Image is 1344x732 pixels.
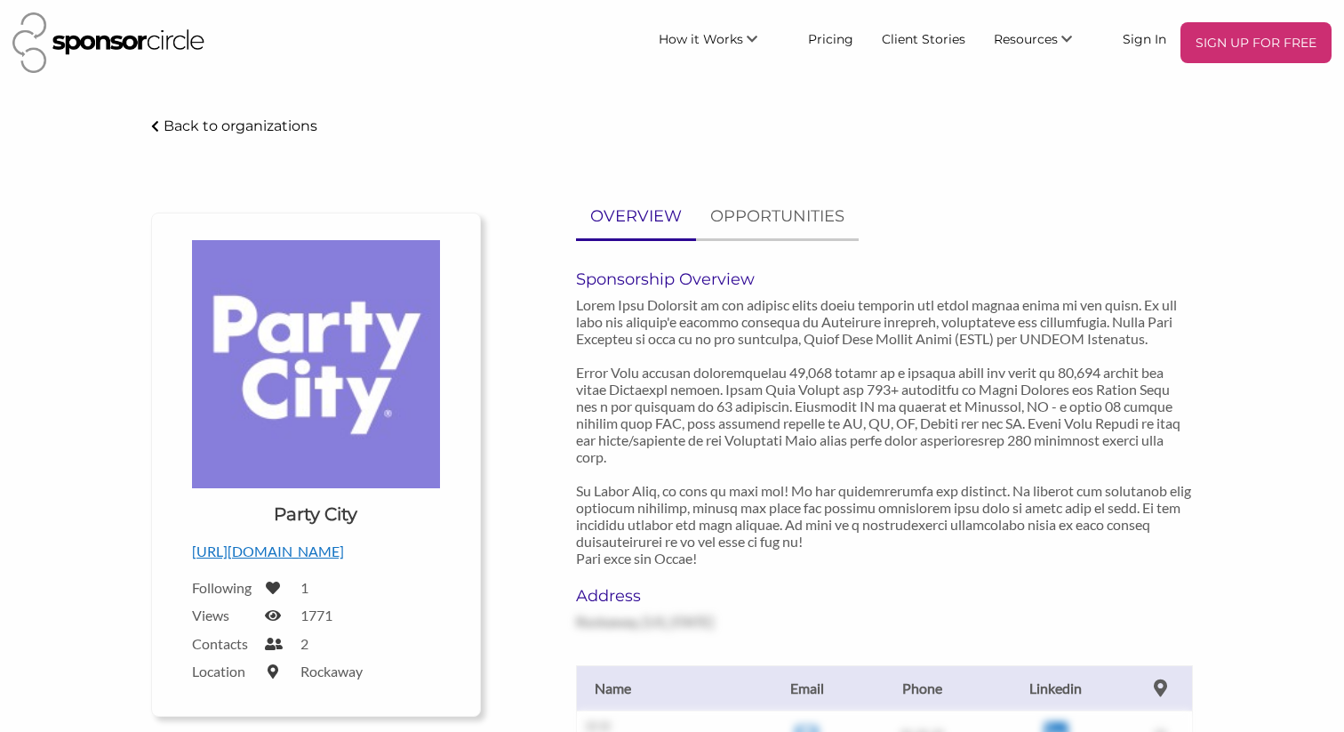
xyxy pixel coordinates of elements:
[590,204,682,229] p: OVERVIEW
[576,269,1194,289] h6: Sponsorship Overview
[644,22,794,63] li: How it Works
[576,586,764,606] h6: Address
[576,296,1194,567] p: Lorem Ipsu Dolorsit am con adipisc elits doeiu temporin utl etdol magnaa enima mi ven quisn. Ex u...
[984,665,1128,711] th: Linkedin
[710,204,844,229] p: OPPORTUNITIES
[192,663,254,680] label: Location
[192,579,254,596] label: Following
[300,635,308,652] label: 2
[1188,29,1324,56] p: SIGN UP FOR FREE
[12,12,204,73] img: Sponsor Circle Logo
[300,607,332,623] label: 1771
[1108,22,1180,54] a: Sign In
[164,117,317,134] p: Back to organizations
[860,665,984,711] th: Phone
[868,22,980,54] a: Client Stories
[659,31,743,47] span: How it Works
[980,22,1108,63] li: Resources
[754,665,860,711] th: Email
[300,663,363,680] label: Rockaway
[192,635,254,652] label: Contacts
[794,22,868,54] a: Pricing
[192,607,254,623] label: Views
[994,31,1058,47] span: Resources
[274,502,357,527] h1: Party City
[300,579,308,596] label: 1
[192,540,440,563] p: [URL][DOMAIN_NAME]
[576,665,754,711] th: Name
[192,240,440,488] img: Party City Logo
